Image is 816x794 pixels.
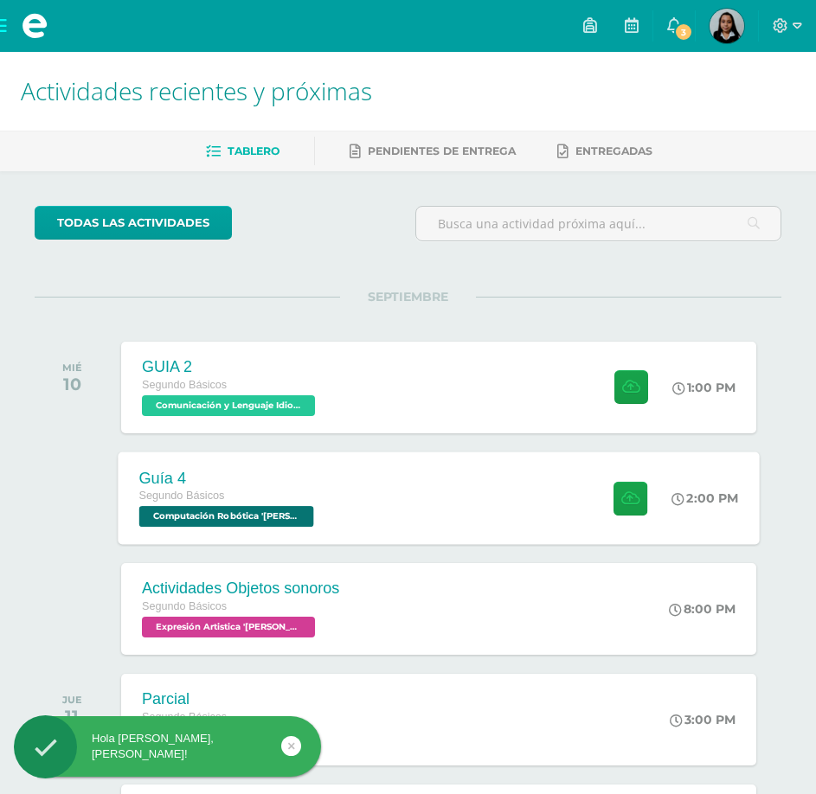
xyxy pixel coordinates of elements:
[674,22,693,42] span: 3
[62,374,82,394] div: 10
[142,711,227,723] span: Segundo Básicos
[21,74,372,107] span: Actividades recientes y próximas
[62,362,82,374] div: MIÉ
[710,9,744,43] img: a2973b6ec996f91dff332c221bead24d.png
[228,144,279,157] span: Tablero
[139,469,318,487] div: Guía 4
[62,706,82,727] div: 11
[350,138,516,165] a: Pendientes de entrega
[557,138,652,165] a: Entregadas
[142,600,227,612] span: Segundo Básicos
[340,289,476,304] span: SEPTIEMBRE
[416,207,781,240] input: Busca una actividad próxima aquí...
[142,358,319,376] div: GUIA 2
[139,506,314,527] span: Computación Robótica 'Newton'
[670,712,736,727] div: 3:00 PM
[142,579,339,598] div: Actividades Objetos sonoros
[139,490,225,502] span: Segundo Básicos
[142,395,315,416] span: Comunicación y Lenguaje Idioma Extranjero 'Newton'
[669,601,736,617] div: 8:00 PM
[14,731,321,762] div: Hola [PERSON_NAME], [PERSON_NAME]!
[672,380,736,395] div: 1:00 PM
[368,144,516,157] span: Pendientes de entrega
[672,490,739,506] div: 2:00 PM
[142,690,319,708] div: Parcial
[206,138,279,165] a: Tablero
[142,379,227,391] span: Segundo Básicos
[35,206,232,240] a: todas las Actividades
[62,694,82,706] div: JUE
[142,617,315,637] span: Expresión Artistica 'Newton'
[575,144,652,157] span: Entregadas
